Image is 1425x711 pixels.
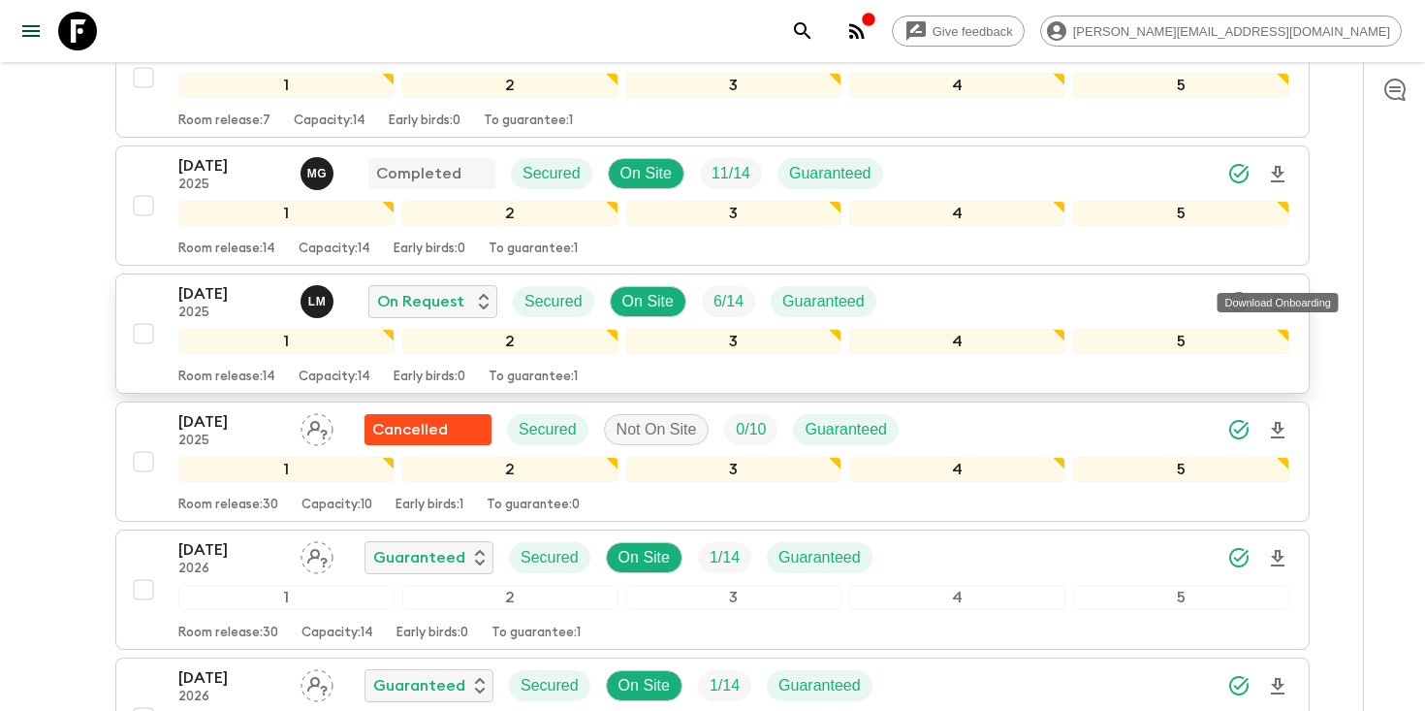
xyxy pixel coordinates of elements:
[618,674,670,697] p: On Site
[702,286,755,317] div: Trip Fill
[626,457,842,482] div: 3
[617,418,697,441] p: Not On Site
[373,674,465,697] p: Guaranteed
[1218,293,1339,312] div: Download Onboarding
[301,675,333,691] span: Assign pack leader
[1040,16,1402,47] div: [PERSON_NAME][EMAIL_ADDRESS][DOMAIN_NAME]
[724,414,777,445] div: Trip Fill
[1266,419,1289,442] svg: Download Onboarding
[178,626,278,641] p: Room release: 30
[618,546,670,569] p: On Site
[606,670,682,701] div: On Site
[301,285,337,318] button: LM
[710,546,740,569] p: 1 / 14
[1073,457,1289,482] div: 5
[178,242,275,257] p: Room release: 14
[178,690,285,705] p: 2026
[1073,73,1289,98] div: 5
[622,290,674,313] p: On Site
[710,674,740,697] p: 1 / 14
[178,457,395,482] div: 1
[698,542,751,573] div: Trip Fill
[606,542,682,573] div: On Site
[489,242,578,257] p: To guarantee: 1
[178,178,285,193] p: 2025
[373,546,465,569] p: Guaranteed
[1073,585,1289,610] div: 5
[1227,674,1251,697] svg: Synced Successfully
[509,542,590,573] div: Secured
[178,306,285,321] p: 2025
[178,434,285,449] p: 2025
[115,402,1310,522] button: [DATE]2025Assign pack leaderFlash Pack cancellationSecuredNot On SiteTrip FillGuaranteed12345Room...
[513,286,594,317] div: Secured
[1266,163,1289,186] svg: Download Onboarding
[892,16,1025,47] a: Give feedback
[364,414,491,445] div: Flash Pack cancellation
[1266,675,1289,698] svg: Download Onboarding
[626,329,842,354] div: 3
[299,242,370,257] p: Capacity: 14
[626,73,842,98] div: 3
[849,585,1065,610] div: 4
[849,73,1065,98] div: 4
[402,201,618,226] div: 2
[402,73,618,98] div: 2
[301,419,333,435] span: Assign pack leader
[620,162,672,185] p: On Site
[519,418,577,441] p: Secured
[1062,24,1401,39] span: [PERSON_NAME][EMAIL_ADDRESS][DOMAIN_NAME]
[789,162,871,185] p: Guaranteed
[178,562,285,577] p: 2026
[700,158,762,189] div: Trip Fill
[713,290,744,313] p: 6 / 14
[178,370,275,385] p: Room release: 14
[402,457,618,482] div: 2
[178,538,285,562] p: [DATE]
[849,201,1065,226] div: 4
[301,163,337,178] span: Mariam Gabichvadze
[178,154,285,178] p: [DATE]
[849,329,1065,354] div: 4
[402,585,618,610] div: 2
[1266,547,1289,570] svg: Download Onboarding
[783,12,822,50] button: search adventures
[402,329,618,354] div: 2
[1227,162,1251,185] svg: Synced Successfully
[1073,201,1289,226] div: 5
[396,626,468,641] p: Early birds: 0
[376,162,461,185] p: Completed
[521,674,579,697] p: Secured
[178,666,285,690] p: [DATE]
[377,290,464,313] p: On Request
[698,670,751,701] div: Trip Fill
[372,418,448,441] p: Cancelled
[178,113,270,129] p: Room release: 7
[301,291,337,307] span: Luka Mamniashvili
[511,158,592,189] div: Secured
[712,162,750,185] p: 11 / 14
[178,282,285,306] p: [DATE]
[521,546,579,569] p: Secured
[524,290,583,313] p: Secured
[922,24,1024,39] span: Give feedback
[115,145,1310,266] button: [DATE]2025Mariam GabichvadzeCompletedSecuredOn SiteTrip FillGuaranteed12345Room release:14Capacit...
[610,286,686,317] div: On Site
[396,498,463,513] p: Early birds: 1
[489,370,578,385] p: To guarantee: 1
[12,12,50,50] button: menu
[522,162,581,185] p: Secured
[626,201,842,226] div: 3
[509,670,590,701] div: Secured
[849,457,1065,482] div: 4
[782,290,865,313] p: Guaranteed
[178,410,285,434] p: [DATE]
[115,17,1310,138] button: [DATE]2025Ana SikharulidzeCompletedSecuredOn SiteTrip FillGuaranteed12345Room release:7Capacity:1...
[178,498,278,513] p: Room release: 30
[178,201,395,226] div: 1
[178,73,395,98] div: 1
[1073,329,1289,354] div: 5
[299,370,370,385] p: Capacity: 14
[484,113,573,129] p: To guarantee: 1
[604,414,710,445] div: Not On Site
